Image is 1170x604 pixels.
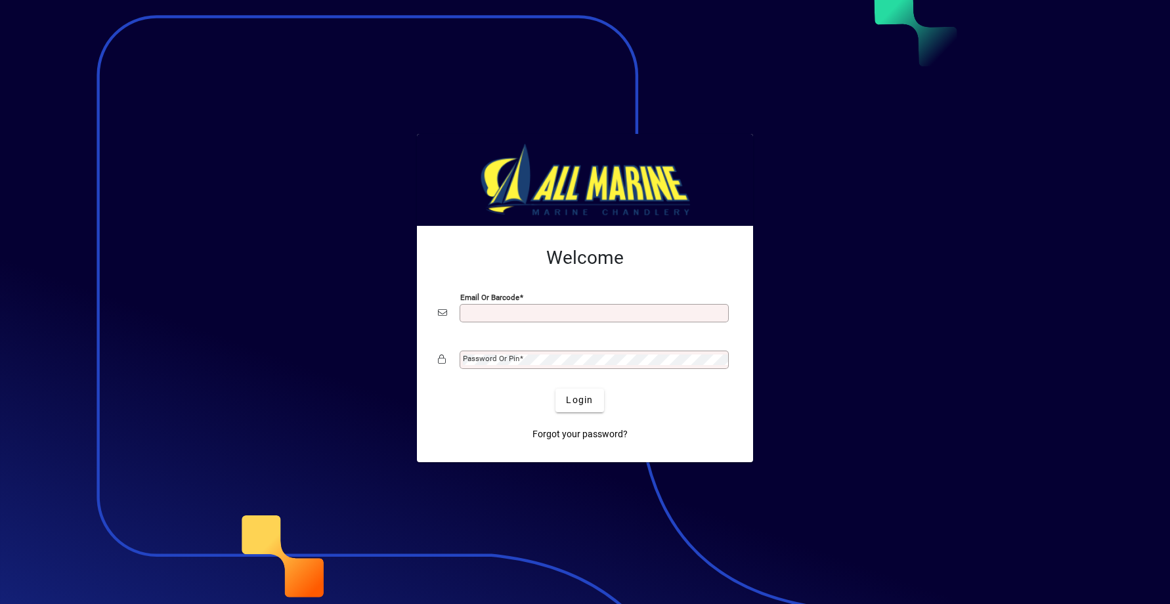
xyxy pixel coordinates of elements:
span: Login [566,393,593,407]
mat-label: Password or Pin [463,354,519,363]
mat-label: Email or Barcode [460,292,519,301]
button: Login [555,389,603,412]
span: Forgot your password? [532,427,628,441]
a: Forgot your password? [527,423,633,446]
h2: Welcome [438,247,732,269]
